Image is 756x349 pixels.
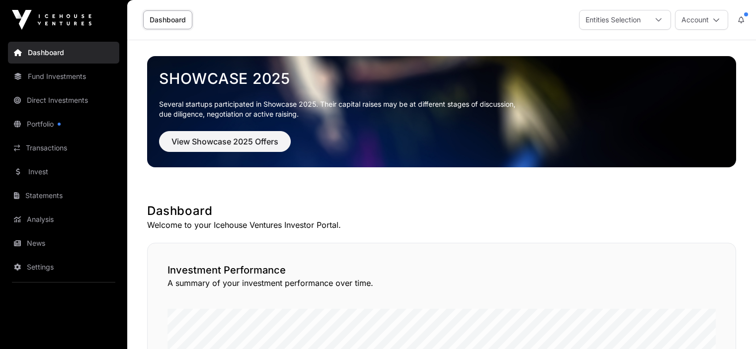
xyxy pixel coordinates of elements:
a: Settings [8,256,119,278]
p: Several startups participated in Showcase 2025. Their capital raises may be at different stages o... [159,99,724,119]
a: Portfolio [8,113,119,135]
h2: Investment Performance [168,263,716,277]
button: Account [675,10,728,30]
img: Showcase 2025 [147,56,736,167]
img: Icehouse Ventures Logo [12,10,91,30]
a: Invest [8,161,119,183]
a: Dashboard [8,42,119,64]
a: Dashboard [143,10,192,29]
h1: Dashboard [147,203,736,219]
a: Fund Investments [8,66,119,87]
a: Statements [8,185,119,207]
p: Welcome to your Icehouse Ventures Investor Portal. [147,219,736,231]
a: News [8,232,119,254]
p: A summary of your investment performance over time. [168,277,716,289]
button: View Showcase 2025 Offers [159,131,291,152]
a: View Showcase 2025 Offers [159,141,291,151]
span: View Showcase 2025 Offers [171,136,278,147]
a: Direct Investments [8,89,119,111]
a: Showcase 2025 [159,70,724,87]
div: Entities Selection [580,10,647,29]
a: Transactions [8,137,119,159]
a: Analysis [8,209,119,230]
